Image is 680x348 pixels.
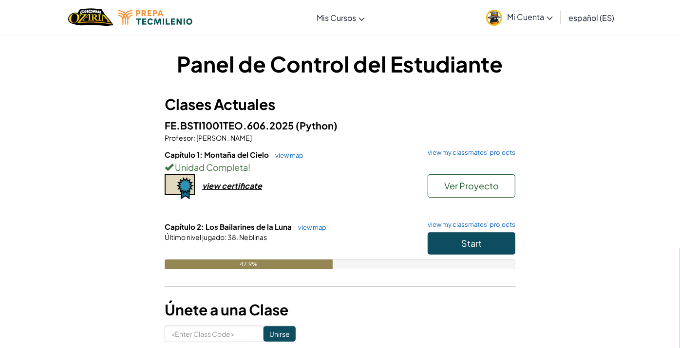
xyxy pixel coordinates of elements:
span: Neblinas [238,233,267,241]
img: Tecmilenio logo [118,10,192,25]
span: Mi Cuenta [507,12,553,22]
span: Último nivel jugado [165,233,225,241]
img: Home [68,7,113,27]
img: certificate-icon.png [165,174,195,200]
a: view map [270,151,303,159]
span: Ver Proyecto [444,180,499,191]
h1: Panel de Control del Estudiante [165,49,515,79]
a: Mi Cuenta [481,2,558,33]
button: Start [428,232,515,255]
a: Mis Cursos [312,4,370,31]
a: view my classmates' projects [423,221,515,228]
a: view certificate [165,181,262,191]
div: 47.9% [165,259,333,269]
span: : [193,133,195,142]
a: español (ES) [564,4,619,31]
span: : [225,233,227,241]
img: avatar [486,10,502,26]
span: español (ES) [568,13,614,23]
span: Mis Cursos [317,13,356,23]
span: Capítulo 1: Montaña del Cielo [165,150,270,159]
button: Ver Proyecto [428,174,515,198]
span: FE.BSTI1001TEO.606.2025 [165,119,296,131]
span: Capítulo 2: Los Bailarines de la Luna [165,222,293,231]
input: Unirse [264,326,296,342]
a: view map [293,223,326,231]
input: <Enter Class Code> [165,326,264,342]
span: Profesor [165,133,193,142]
span: [PERSON_NAME] [195,133,252,142]
span: Start [461,238,482,249]
span: Unidad Completa [173,162,248,173]
a: view my classmates' projects [423,149,515,156]
div: view certificate [202,181,262,191]
span: ! [248,162,250,173]
a: Ozaria by CodeCombat logo [68,7,113,27]
span: (Python) [296,119,338,131]
span: 38. [227,233,238,241]
h3: Únete a una Clase [165,299,515,321]
h3: Clases Actuales [165,93,515,115]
